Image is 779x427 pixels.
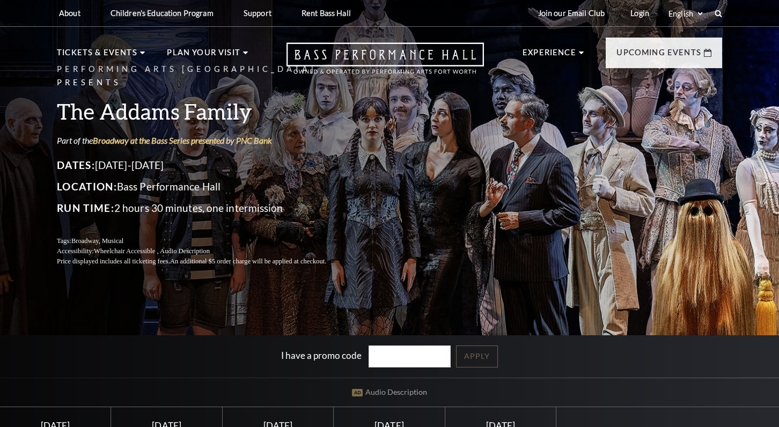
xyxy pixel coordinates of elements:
p: Accessibility: [57,246,352,256]
p: Rent Bass Hall [302,9,351,18]
p: Part of the [57,135,352,146]
p: Bass Performance Hall [57,178,352,195]
span: Wheelchair Accessible , Audio Description [94,247,210,255]
p: Price displayed includes all ticketing fees. [57,256,352,267]
a: Broadway at the Bass Series presented by PNC Bank [93,135,272,145]
p: 2 hours 30 minutes, one intermission [57,200,352,217]
p: [DATE]-[DATE] [57,157,352,174]
p: Support [244,9,271,18]
span: Run Time: [57,202,114,214]
p: Tags: [57,236,352,246]
p: About [59,9,80,18]
p: Children's Education Program [111,9,214,18]
p: Upcoming Events [616,46,701,65]
span: Dates: [57,159,95,171]
span: An additional $5 order charge will be applied at checkout. [170,257,326,265]
p: Plan Your Visit [167,46,240,65]
select: Select: [666,9,704,19]
span: Broadway, Musical [71,237,123,245]
span: Location: [57,180,117,193]
label: I have a promo code [281,350,362,361]
p: Tickets & Events [57,46,137,65]
h3: The Addams Family [57,98,352,125]
p: Experience [523,46,576,65]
